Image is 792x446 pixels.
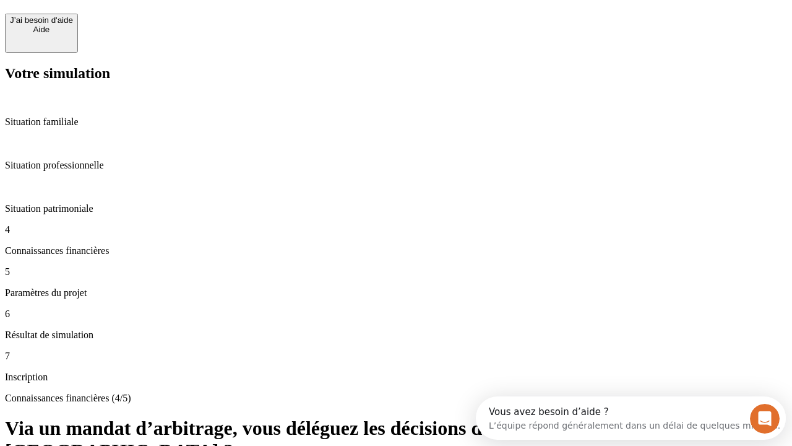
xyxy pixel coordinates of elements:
div: Aide [10,25,73,34]
div: Ouvrir le Messenger Intercom [5,5,341,39]
div: L’équipe répond généralement dans un délai de quelques minutes. [13,20,304,33]
p: Paramètres du projet [5,287,787,299]
p: Situation professionnelle [5,160,787,171]
h2: Votre simulation [5,65,787,82]
div: J’ai besoin d'aide [10,15,73,25]
iframe: Intercom live chat discovery launcher [476,396,786,440]
p: 5 [5,266,787,278]
div: Vous avez besoin d’aide ? [13,11,304,20]
p: Connaissances financières [5,245,787,256]
p: Situation patrimoniale [5,203,787,214]
button: J’ai besoin d'aideAide [5,14,78,53]
p: 4 [5,224,787,235]
iframe: Intercom live chat [750,404,780,434]
p: Connaissances financières (4/5) [5,393,787,404]
p: Résultat de simulation [5,330,787,341]
p: Inscription [5,372,787,383]
p: Situation familiale [5,116,787,128]
p: 7 [5,351,787,362]
p: 6 [5,308,787,320]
